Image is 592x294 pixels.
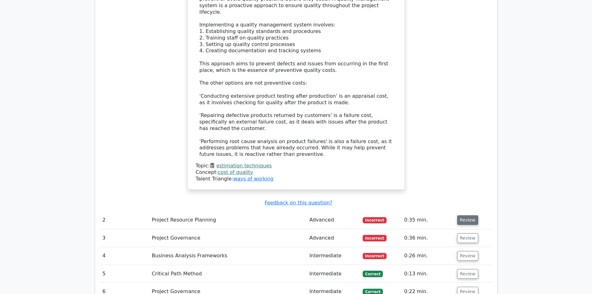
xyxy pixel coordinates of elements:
span: Incorrect [363,253,387,259]
td: Business Analysis Frameworks [149,247,307,265]
button: Review [457,269,478,279]
td: 2 [100,211,149,229]
div: Talent Triangle: [196,163,397,182]
td: Project Governance [149,229,307,247]
div: Topic: [196,163,397,169]
td: 5 [100,265,149,283]
td: 0:36 min. [402,229,454,247]
td: Advanced [307,211,360,229]
td: 0:26 min. [402,247,454,265]
td: 0:35 min. [402,211,454,229]
td: 3 [100,229,149,247]
td: Critical Path Method [149,265,307,283]
span: Incorrect [363,217,387,223]
td: Project Resource Planning [149,211,307,229]
td: Intermediate [307,265,360,283]
td: Intermediate [307,247,360,265]
a: ways of working [233,176,273,182]
td: Advanced [307,229,360,247]
button: Review [457,251,478,261]
button: Review [457,215,478,225]
td: 0:13 min. [402,265,454,283]
button: Review [457,233,478,243]
td: 4 [100,247,149,265]
span: Correct [363,271,383,277]
div: Concept: [196,169,397,176]
a: cost of quality [218,169,253,175]
a: estimation techniques [216,163,272,169]
a: Feedback on this question? [264,200,332,206]
span: Incorrect [363,235,387,241]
